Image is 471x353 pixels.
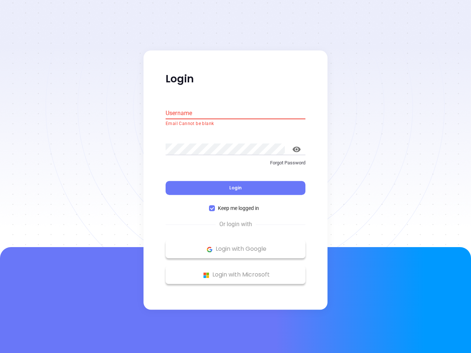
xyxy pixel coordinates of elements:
p: Login [166,72,305,86]
button: Microsoft Logo Login with Microsoft [166,266,305,284]
span: Or login with [216,220,256,229]
p: Login with Microsoft [169,270,302,281]
a: Forgot Password [166,159,305,172]
img: Microsoft Logo [202,271,211,280]
button: toggle password visibility [288,140,305,158]
img: Google Logo [205,245,214,254]
span: Login [229,185,242,191]
button: Login [166,181,305,195]
p: Email Cannot be blank [166,120,305,128]
button: Google Logo Login with Google [166,240,305,258]
p: Login with Google [169,244,302,255]
p: Forgot Password [166,159,305,167]
span: Keep me logged in [215,204,262,213]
